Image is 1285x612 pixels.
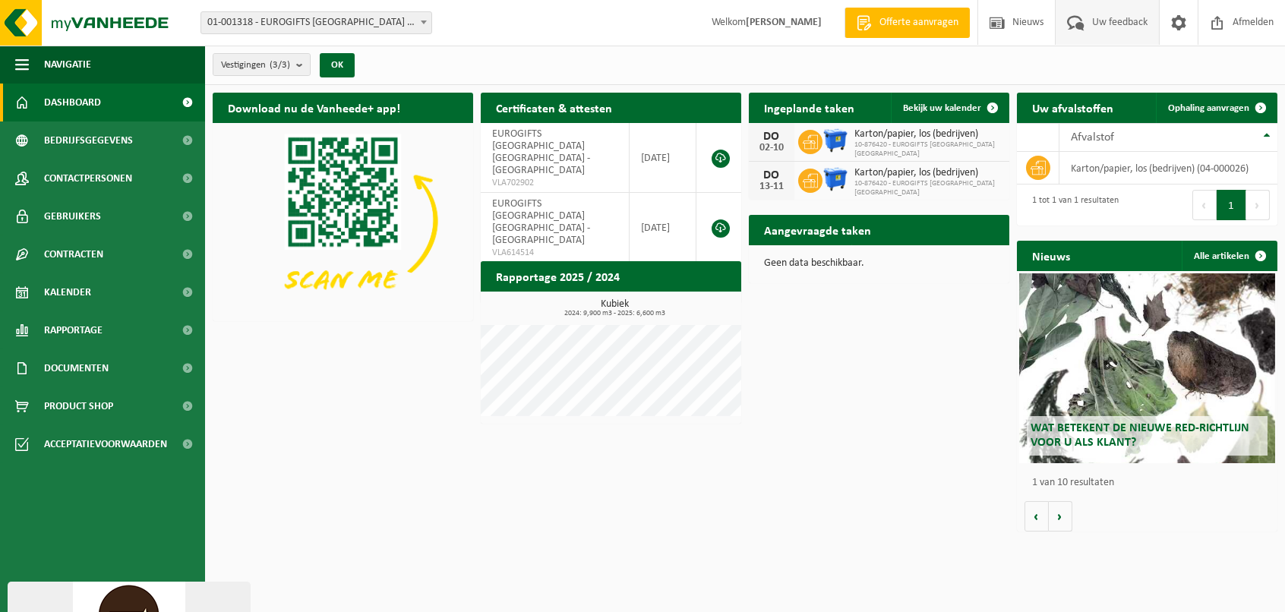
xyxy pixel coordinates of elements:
[1059,152,1277,185] td: karton/papier, los (bedrijven) (04-000026)
[1168,103,1249,113] span: Ophaling aanvragen
[44,311,103,349] span: Rapportage
[756,131,787,143] div: DO
[1017,241,1085,270] h2: Nieuws
[1156,93,1276,123] a: Ophaling aanvragen
[756,169,787,181] div: DO
[822,166,848,192] img: WB-1100-HPE-BE-01
[221,54,290,77] span: Vestigingen
[8,579,254,612] iframe: chat widget
[492,128,590,176] span: EUROGIFTS [GEOGRAPHIC_DATA] [GEOGRAPHIC_DATA] - [GEOGRAPHIC_DATA]
[1031,422,1249,449] span: Wat betekent de nieuwe RED-richtlijn voor u als klant?
[628,291,740,321] a: Bekijk rapportage
[200,11,432,34] span: 01-001318 - EUROGIFTS BELGIUM NV - WERVIK
[488,299,741,317] h3: Kubiek
[213,123,473,318] img: Download de VHEPlus App
[44,46,91,84] span: Navigatie
[488,310,741,317] span: 2024: 9,900 m3 - 2025: 6,600 m3
[822,128,848,153] img: WB-1100-HPE-BE-01
[44,84,101,121] span: Dashboard
[44,159,132,197] span: Contactpersonen
[903,103,981,113] span: Bekijk uw kalender
[1246,190,1270,220] button: Next
[1049,501,1072,532] button: Volgende
[492,198,590,246] span: EUROGIFTS [GEOGRAPHIC_DATA] [GEOGRAPHIC_DATA] - [GEOGRAPHIC_DATA]
[891,93,1008,123] a: Bekijk uw kalender
[44,387,113,425] span: Product Shop
[481,261,635,291] h2: Rapportage 2025 / 2024
[492,177,617,189] span: VLA702902
[1032,478,1270,488] p: 1 van 10 resultaten
[749,215,886,244] h2: Aangevraagde taken
[213,93,415,122] h2: Download nu de Vanheede+ app!
[44,197,101,235] span: Gebruikers
[1182,241,1276,271] a: Alle artikelen
[854,128,1002,140] span: Karton/papier, los (bedrijven)
[270,60,290,70] count: (3/3)
[65,3,178,115] img: Profielafbeelding agent
[44,273,91,311] span: Kalender
[44,121,133,159] span: Bedrijfsgegevens
[1025,501,1049,532] button: Vorige
[1071,131,1114,144] span: Afvalstof
[1192,190,1217,220] button: Previous
[1019,273,1274,463] a: Wat betekent de nieuwe RED-richtlijn voor u als klant?
[1217,190,1246,220] button: 1
[764,258,994,269] p: Geen data beschikbaar.
[756,143,787,153] div: 02-10
[213,53,311,76] button: Vestigingen(3/3)
[854,167,1002,179] span: Karton/papier, los (bedrijven)
[854,179,1002,197] span: 10-876420 - EUROGIFTS [GEOGRAPHIC_DATA] [GEOGRAPHIC_DATA]
[876,15,962,30] span: Offerte aanvragen
[44,235,103,273] span: Contracten
[756,181,787,192] div: 13-11
[320,53,355,77] button: OK
[854,140,1002,159] span: 10-876420 - EUROGIFTS [GEOGRAPHIC_DATA] [GEOGRAPHIC_DATA]
[201,12,431,33] span: 01-001318 - EUROGIFTS BELGIUM NV - WERVIK
[1025,188,1119,222] div: 1 tot 1 van 1 resultaten
[1017,93,1129,122] h2: Uw afvalstoffen
[44,349,109,387] span: Documenten
[845,8,970,38] a: Offerte aanvragen
[746,17,822,28] strong: [PERSON_NAME]
[749,93,870,122] h2: Ingeplande taken
[44,425,167,463] span: Acceptatievoorwaarden
[492,247,617,259] span: VLA614514
[481,93,627,122] h2: Certificaten & attesten
[630,193,696,263] td: [DATE]
[630,123,696,193] td: [DATE]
